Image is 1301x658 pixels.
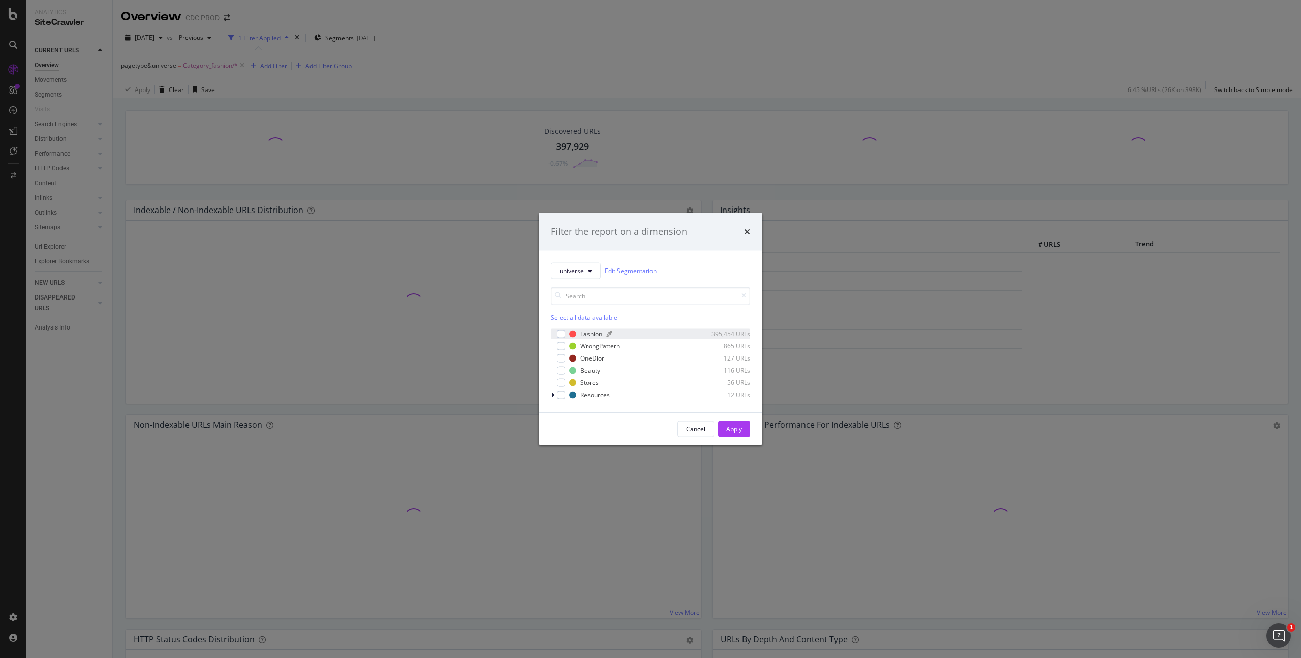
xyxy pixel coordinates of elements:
[560,266,584,275] span: universe
[726,425,742,433] div: Apply
[580,366,600,375] div: Beauty
[700,366,750,375] div: 116 URLs
[700,354,750,363] div: 127 URLs
[551,225,687,238] div: Filter the report on a dimension
[677,421,714,437] button: Cancel
[539,213,762,445] div: modal
[605,265,657,276] a: Edit Segmentation
[580,391,610,399] div: Resources
[580,342,620,350] div: WrongPattern
[580,354,604,363] div: OneDior
[1287,623,1295,632] span: 1
[580,330,602,338] div: Fashion
[700,330,750,338] div: 395,454 URLs
[700,342,750,350] div: 865 URLs
[718,421,750,437] button: Apply
[700,378,750,387] div: 56 URLs
[551,313,750,321] div: Select all data available
[580,378,599,387] div: Stores
[1266,623,1291,648] iframe: Intercom live chat
[744,225,750,238] div: times
[551,287,750,305] input: Search
[551,262,601,279] button: universe
[700,391,750,399] div: 12 URLs
[686,425,705,433] div: Cancel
